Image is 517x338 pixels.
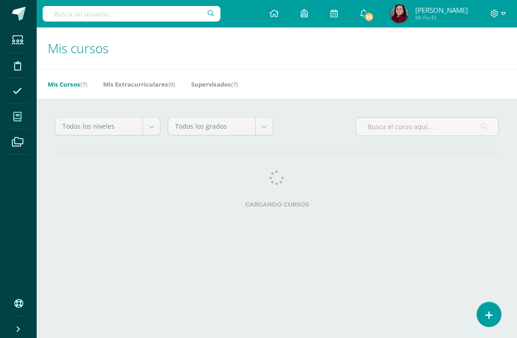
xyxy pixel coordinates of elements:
a: Todos los niveles [55,118,160,135]
span: Todos los grados [175,118,248,135]
a: Supervisados(7) [191,77,238,92]
span: 36 [364,12,374,22]
span: (7) [231,80,238,88]
a: Todos los grados [168,118,273,135]
input: Busca el curso aquí... [356,118,498,136]
input: Busca un usuario... [43,6,220,22]
span: (0) [168,80,175,88]
label: Cargando cursos [55,201,499,208]
a: Mis Extracurriculares(0) [103,77,175,92]
span: Mi Perfil [415,14,468,22]
span: Mis cursos [48,39,109,57]
img: e5e26e5e5795fdc4a84fafef7f935863.png [390,5,408,23]
span: (7) [80,80,87,88]
span: [PERSON_NAME] [415,5,468,15]
a: Mis Cursos(7) [48,77,87,92]
span: Todos los niveles [62,118,136,135]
